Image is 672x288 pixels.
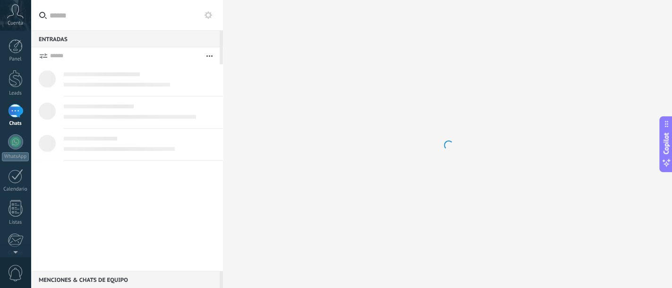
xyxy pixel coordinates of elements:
[199,47,220,64] button: Más
[662,132,671,154] span: Copilot
[2,90,29,96] div: Leads
[2,152,29,161] div: WhatsApp
[2,186,29,192] div: Calendario
[2,219,29,226] div: Listas
[31,271,220,288] div: Menciones & Chats de equipo
[8,20,23,26] span: Cuenta
[31,30,220,47] div: Entradas
[2,121,29,127] div: Chats
[2,56,29,62] div: Panel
